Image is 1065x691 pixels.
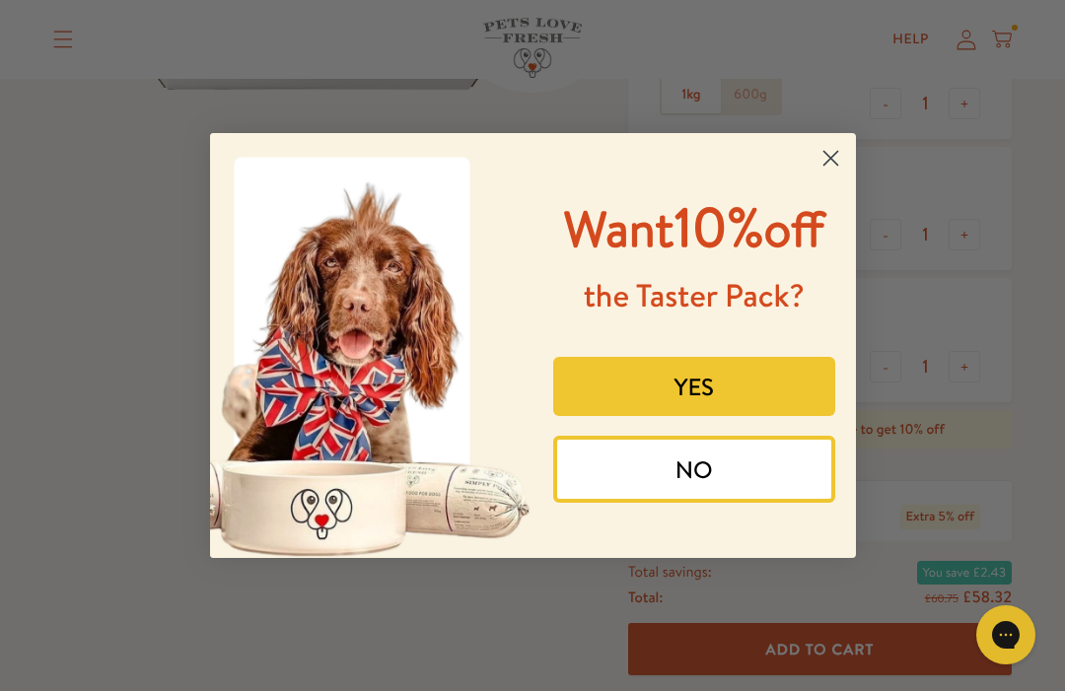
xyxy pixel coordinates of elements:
img: 8afefe80-1ef6-417a-b86b-9520c2248d41.jpeg [210,133,533,558]
button: YES [553,357,835,416]
span: off [763,195,824,263]
span: the Taster Pack? [584,274,805,317]
span: 10% [564,188,825,264]
button: Close dialog [814,141,848,175]
button: NO [553,436,835,503]
iframe: Gorgias live chat messenger [966,598,1045,671]
span: Want [564,195,674,263]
